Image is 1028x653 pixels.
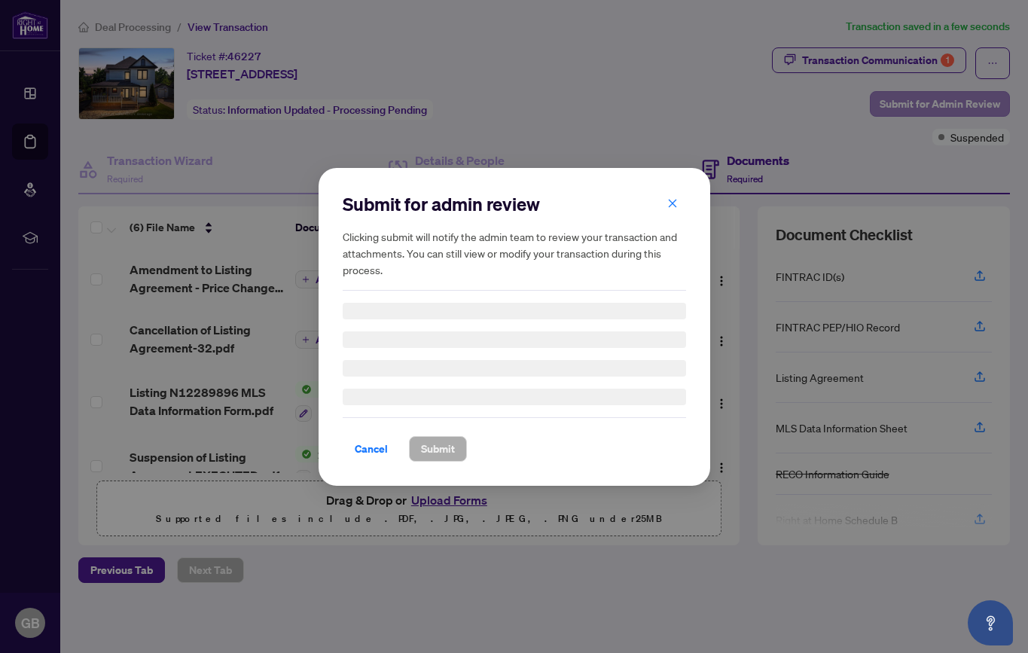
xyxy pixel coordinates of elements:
button: Submit [409,436,467,462]
button: Open asap [968,600,1013,645]
h5: Clicking submit will notify the admin team to review your transaction and attachments. You can st... [343,228,686,278]
button: Cancel [343,436,400,462]
span: close [667,197,678,208]
span: Cancel [355,437,388,461]
h2: Submit for admin review [343,192,686,216]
